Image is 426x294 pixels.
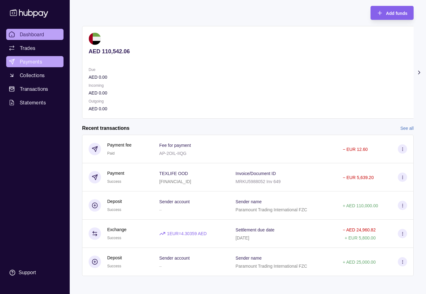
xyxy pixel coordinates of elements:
p: Paramount Trading International FZC [235,207,307,212]
p: + AED 25,000.00 [343,260,375,265]
span: Trades [20,44,35,52]
span: Collections [20,72,45,79]
p: − AED 24,960.82 [343,227,375,232]
span: Success [107,208,121,212]
span: Success [107,236,121,240]
p: [FINANCIAL_ID] [159,179,191,184]
a: Collections [6,70,64,81]
span: Statements [20,99,46,106]
p: + AED 110,000.00 [343,203,378,208]
p: 1 EUR = 4.30359 AED [167,230,207,237]
img: ae [89,33,101,45]
p: Deposit [107,198,122,205]
span: Dashboard [20,31,44,38]
p: – [159,207,162,212]
p: [DATE] [235,235,249,240]
p: Sender name [235,256,261,261]
p: – [159,264,162,269]
a: Transactions [6,83,64,94]
a: See all [400,125,414,132]
a: Statements [6,97,64,108]
p: Fee for payment [159,143,191,148]
span: Transactions [20,85,48,93]
span: Success [107,179,121,184]
p: MRKU5988052 Inv 649 [235,179,281,184]
span: Success [107,264,121,268]
a: Dashboard [6,29,64,40]
a: Payments [6,56,64,67]
p: − EUR 12.60 [343,147,368,152]
div: Support [19,269,36,276]
p: AP-2OIL-IIQG [159,151,187,156]
p: − EUR 5,639.20 [343,175,374,180]
p: + EUR 5,800.00 [345,235,375,240]
p: TEXLIFE OOD [159,171,188,176]
p: Sender account [159,256,190,261]
a: Support [6,266,64,279]
a: Trades [6,42,64,54]
p: Invoice/Document ID [235,171,276,176]
p: Deposit [107,254,122,261]
p: Settlement due date [235,227,274,232]
p: Sender name [235,199,261,204]
button: Add funds [371,6,414,20]
p: Sender account [159,199,190,204]
p: Payment [107,170,124,177]
span: Payments [20,58,42,65]
p: Paramount Trading International FZC [235,264,307,269]
span: Add funds [386,11,407,16]
p: Payment fee [107,142,132,148]
span: Paid [107,151,115,156]
h2: Recent transactions [82,125,130,132]
p: Exchange [107,226,126,233]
